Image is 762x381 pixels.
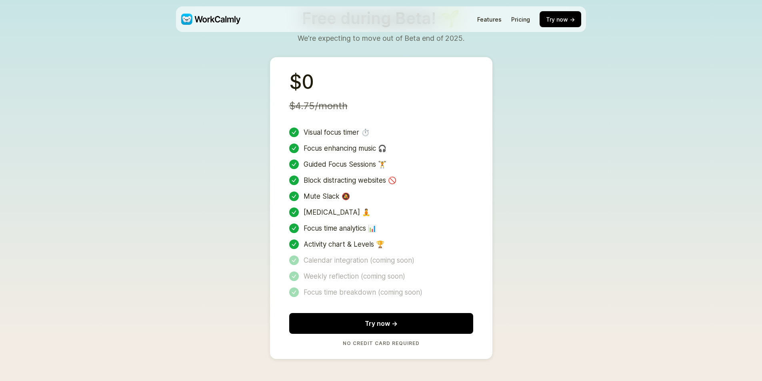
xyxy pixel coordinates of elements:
a: Features [477,16,502,23]
div: Block distracting websites 🚫 [289,176,473,185]
div: Activity chart & Levels 🏆 [289,239,473,249]
div: Focus time analytics 📊 [289,223,473,233]
div: Weekly reflection (coming soon) [289,271,473,281]
span: $0 [289,70,473,94]
a: Pricing [511,16,530,23]
div: Focus enhancing music 🎧 [289,144,473,153]
button: Try now → [289,313,473,334]
div: Guided Focus Sessions 🏋️ [289,160,473,169]
p: We're expecting to move out of Beta end of 2025. [298,33,464,44]
div: Calendar integration (coming soon) [289,255,473,265]
div: Focus time breakdown (coming soon) [289,287,473,297]
span: $4.75/month [289,100,473,112]
div: Visual focus timer ⏱️ [289,128,473,137]
div: [MEDICAL_DATA] 🧘 [289,207,473,217]
img: WorkCalmly Logo [181,14,240,25]
span: No Credit Card Required [289,340,473,346]
button: Try now → [540,11,581,27]
div: Mute Slack 🔕 [289,191,473,201]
